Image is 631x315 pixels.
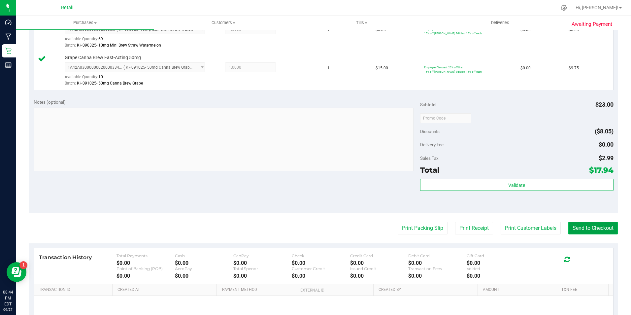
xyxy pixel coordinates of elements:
[293,20,431,26] span: Tills
[595,128,614,135] span: ($8.05)
[408,253,467,258] div: Debit Card
[292,273,350,279] div: $0.00
[467,253,525,258] div: Gift Card
[34,99,66,105] span: Notes (optional)
[116,253,175,258] div: Total Payments
[350,260,409,266] div: $0.00
[65,72,213,85] div: Available Quantity:
[5,48,12,54] inline-svg: Retail
[420,113,471,123] input: Promo Code
[408,273,467,279] div: $0.00
[175,253,233,258] div: Cash
[65,54,141,61] span: Grape Canna Brew Fast-Acting 50mg
[5,62,12,68] inline-svg: Reports
[3,289,13,307] p: 08:44 PM EDT
[233,266,292,271] div: Total Spendr
[350,273,409,279] div: $0.00
[483,287,553,293] a: Amount
[420,156,439,161] span: Sales Tax
[501,222,561,234] button: Print Customer Labels
[116,266,175,271] div: Point of Banking (POB)
[508,183,525,188] span: Validate
[7,262,26,282] iframe: Resource center
[3,307,13,312] p: 09/27
[233,260,292,266] div: $0.00
[589,165,614,175] span: $17.94
[455,222,493,234] button: Print Receipt
[599,155,614,161] span: $2.99
[292,260,350,266] div: $0.00
[569,65,579,71] span: $9.75
[560,5,568,11] div: Manage settings
[5,33,12,40] inline-svg: Manufacturing
[420,102,436,107] span: Subtotal
[19,261,27,269] iframe: Resource center unread badge
[16,16,154,30] a: Purchases
[233,253,292,258] div: CanPay
[98,75,103,79] span: 10
[154,16,292,30] a: Customers
[420,165,440,175] span: Total
[116,260,175,266] div: $0.00
[77,43,161,48] span: KI- 090325- 10mg Mini Brew Straw Watermelon
[154,20,292,26] span: Customers
[599,141,614,148] span: $0.00
[568,222,618,234] button: Send to Checkout
[420,179,614,191] button: Validate
[39,287,110,293] a: Transaction ID
[65,34,213,47] div: Available Quantity:
[5,19,12,26] inline-svg: Dashboard
[327,65,330,71] span: 1
[65,81,76,86] span: Batch:
[175,260,233,266] div: $0.00
[222,287,293,293] a: Payment Method
[175,266,233,271] div: AeroPay
[175,273,233,279] div: $0.00
[65,43,76,48] span: Batch:
[292,253,350,258] div: Check
[350,253,409,258] div: Credit Card
[292,266,350,271] div: Customer Credit
[595,101,614,108] span: $23.00
[424,32,482,35] span: 15% off [PERSON_NAME] Edibles: 15% off each
[408,266,467,271] div: Transaction Fees
[576,5,618,10] span: Hi, [PERSON_NAME]!
[398,222,448,234] button: Print Packing Slip
[233,273,292,279] div: $0.00
[467,260,525,266] div: $0.00
[408,260,467,266] div: $0.00
[467,273,525,279] div: $0.00
[98,37,103,41] span: 69
[520,65,531,71] span: $0.00
[77,81,143,86] span: KI- 091025- 50mg Canna Brew Grape
[431,16,569,30] a: Deliveries
[482,20,518,26] span: Deliveries
[376,65,388,71] span: $15.00
[295,284,373,296] th: External ID
[420,125,440,137] span: Discounts
[293,16,431,30] a: Tills
[61,5,74,11] span: Retail
[572,20,612,28] span: Awaiting Payment
[424,70,482,73] span: 15% off [PERSON_NAME] Edibles: 15% off each
[379,287,475,293] a: Created By
[117,287,214,293] a: Created At
[420,142,444,147] span: Delivery Fee
[116,273,175,279] div: $0.00
[350,266,409,271] div: Issued Credit
[16,20,154,26] span: Purchases
[561,287,606,293] a: Txn Fee
[467,266,525,271] div: Voided
[424,66,462,69] span: Employee Discount: 20% off line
